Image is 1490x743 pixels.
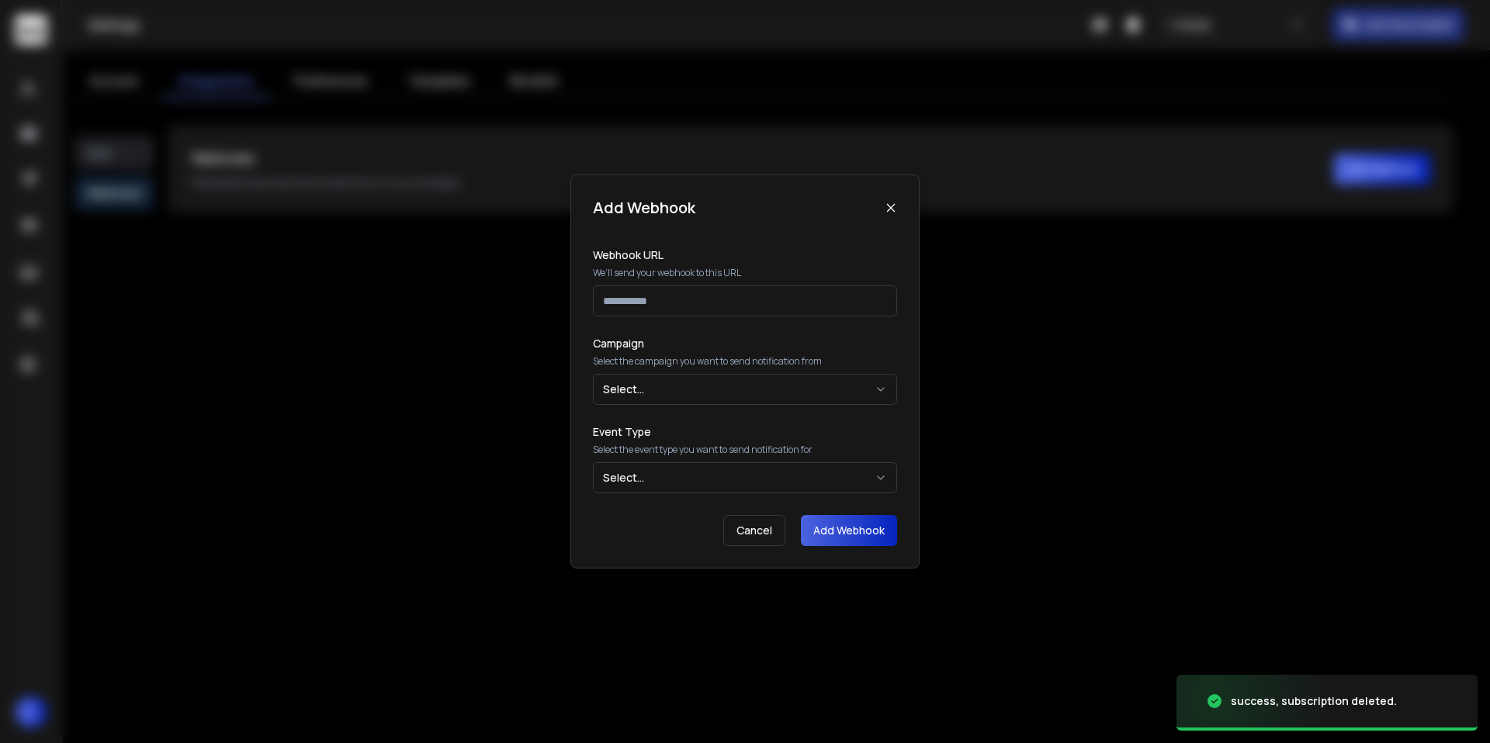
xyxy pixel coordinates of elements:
[593,355,897,368] p: Select the campaign you want to send notification from
[43,25,76,37] div: v 4.0.25
[593,462,897,493] button: Select...
[25,25,37,37] img: logo_orange.svg
[156,90,168,102] img: tab_keywords_by_traffic_grey.svg
[81,92,119,102] div: Dominio
[25,40,37,53] img: website_grey.svg
[1231,693,1397,709] div: success, subscription deleted.
[593,427,897,437] label: Event Type
[40,40,114,53] div: Dominio: [URL]
[593,197,695,219] h1: Add Webhook
[593,250,897,261] label: Webhook URL
[593,374,897,405] button: Select...
[593,338,897,349] label: Campaign
[593,444,897,456] p: Select the event type you want to send notification for
[593,267,897,279] p: We’ll send your webhook to this URL
[173,92,258,102] div: Keyword (traffico)
[64,90,77,102] img: tab_domain_overview_orange.svg
[723,515,785,546] button: Cancel
[801,515,897,546] button: Add Webhook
